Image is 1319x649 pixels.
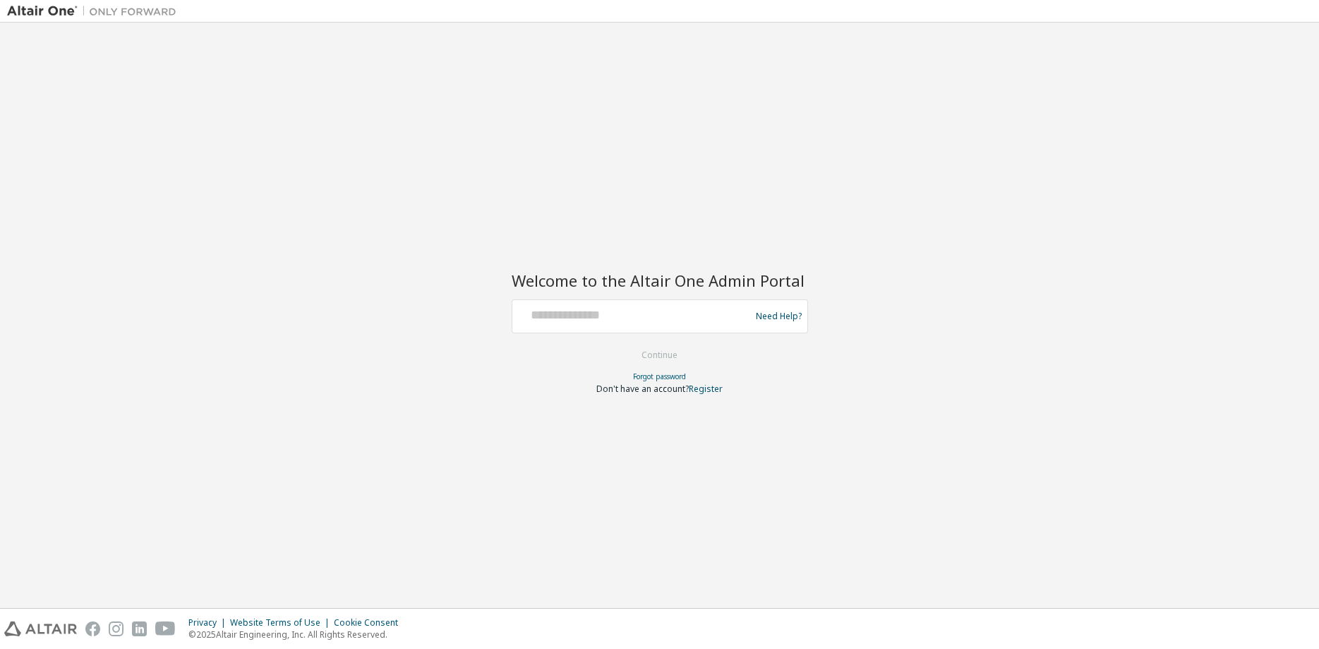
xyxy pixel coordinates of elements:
div: Privacy [188,617,230,629]
div: Cookie Consent [334,617,406,629]
img: youtube.svg [155,621,176,636]
a: Register [689,383,723,395]
a: Forgot password [633,371,686,381]
div: Website Terms of Use [230,617,334,629]
a: Need Help? [756,316,802,316]
img: altair_logo.svg [4,621,77,636]
span: Don't have an account? [596,383,689,395]
h2: Welcome to the Altair One Admin Portal [512,270,808,290]
img: facebook.svg [85,621,100,636]
p: © 2025 Altair Engineering, Inc. All Rights Reserved. [188,629,406,641]
img: linkedin.svg [132,621,147,636]
img: Altair One [7,4,183,18]
img: instagram.svg [109,621,124,636]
